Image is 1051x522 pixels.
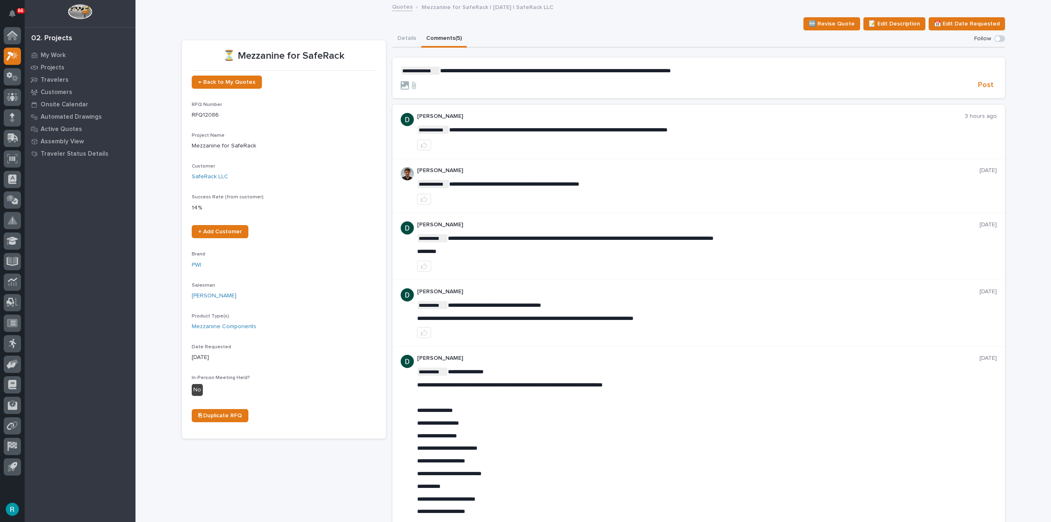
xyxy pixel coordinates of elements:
[417,167,980,174] p: [PERSON_NAME]
[198,413,242,419] span: ⎘ Duplicate RFQ
[417,113,965,120] p: [PERSON_NAME]
[401,113,414,126] img: ACg8ocJgdhFn4UJomsYM_ouCmoNuTXbjHW0N3LU2ED0DpQ4pt1V6hA=s96-c
[192,142,376,150] p: Mezzanine for SafeRack
[41,64,64,71] p: Projects
[401,221,414,235] img: ACg8ocJgdhFn4UJomsYM_ouCmoNuTXbjHW0N3LU2ED0DpQ4pt1V6hA=s96-c
[401,288,414,301] img: ACg8ocJgdhFn4UJomsYM_ouCmoNuTXbjHW0N3LU2ED0DpQ4pt1V6hA=s96-c
[392,2,413,11] a: Quotes
[25,110,135,123] a: Automated Drawings
[417,194,431,205] button: like this post
[192,195,264,200] span: Success Rate (from customer)
[192,50,376,62] p: ⏳ Mezzanine for SafeRack
[417,261,431,271] button: like this post
[192,164,215,169] span: Customer
[192,322,256,331] a: Mezzanine Components
[68,4,92,19] img: Workspace Logo
[192,375,250,380] span: In-Person Meeting Held?
[192,292,236,300] a: [PERSON_NAME]
[929,17,1005,30] button: 📅 Edit Date Requested
[25,74,135,86] a: Travelers
[965,113,997,120] p: 3 hours ago
[417,355,980,362] p: [PERSON_NAME]
[41,76,69,84] p: Travelers
[417,221,980,228] p: [PERSON_NAME]
[10,10,21,23] div: Notifications66
[980,167,997,174] p: [DATE]
[25,147,135,160] a: Traveler Status Details
[192,111,376,120] p: RFQ12086
[31,34,72,43] div: 02. Projects
[25,49,135,61] a: My Work
[192,261,201,269] a: PWI
[41,52,66,59] p: My Work
[980,355,997,362] p: [DATE]
[980,288,997,295] p: [DATE]
[18,8,23,14] p: 66
[975,80,997,90] button: Post
[392,30,421,48] button: Details
[192,133,225,138] span: Project Name
[25,86,135,98] a: Customers
[192,252,205,257] span: Brand
[974,35,991,42] p: Follow
[41,138,84,145] p: Assembly View
[869,19,920,29] span: 📝 Edit Description
[934,19,1000,29] span: 📅 Edit Date Requested
[41,150,108,158] p: Traveler Status Details
[41,113,102,121] p: Automated Drawings
[192,283,215,288] span: Salesman
[41,126,82,133] p: Active Quotes
[25,123,135,135] a: Active Quotes
[192,76,262,89] a: ← Back to My Quotes
[192,345,231,350] span: Date Requested
[421,30,467,48] button: Comments (5)
[192,409,248,422] a: ⎘ Duplicate RFQ
[192,353,376,362] p: [DATE]
[417,327,431,338] button: like this post
[401,355,414,368] img: ACg8ocJgdhFn4UJomsYM_ouCmoNuTXbjHW0N3LU2ED0DpQ4pt1V6hA=s96-c
[41,101,88,108] p: Onsite Calendar
[192,204,376,212] p: 14 %
[192,102,222,107] span: RFQ Number
[809,19,855,29] span: 🆕 Revise Quote
[192,172,228,181] a: SafeRack LLC
[4,501,21,518] button: users-avatar
[417,140,431,150] button: like this post
[422,2,553,11] p: Mezzanine for SafeRack | [DATE] | SafeRack LLC
[25,135,135,147] a: Assembly View
[41,89,72,96] p: Customers
[198,79,255,85] span: ← Back to My Quotes
[417,288,980,295] p: [PERSON_NAME]
[192,314,229,319] span: Product Type(s)
[25,98,135,110] a: Onsite Calendar
[401,167,414,180] img: AOh14Gjx62Rlbesu-yIIyH4c_jqdfkUZL5_Os84z4H1p=s96-c
[25,61,135,74] a: Projects
[192,384,203,396] div: No
[192,225,248,238] a: + Add Customer
[978,80,994,90] span: Post
[803,17,860,30] button: 🆕 Revise Quote
[980,221,997,228] p: [DATE]
[4,5,21,22] button: Notifications
[863,17,925,30] button: 📝 Edit Description
[198,229,242,235] span: + Add Customer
